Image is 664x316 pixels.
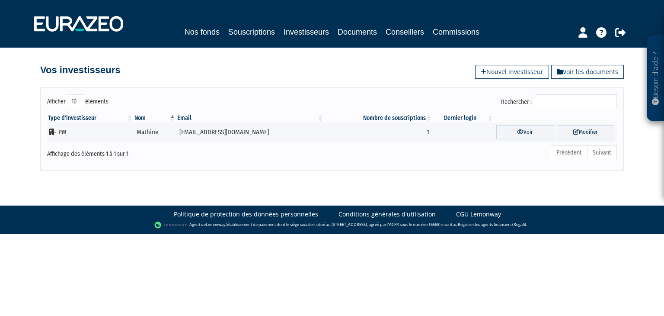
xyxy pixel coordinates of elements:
th: Dernier login : activer pour trier la colonne par ordre croissant [432,114,494,123]
a: CGU Lemonway [456,210,501,219]
th: Nom : activer pour trier la colonne par ordre d&eacute;croissant [134,114,176,123]
label: Rechercher : [501,94,617,109]
img: logo-lemonway.png [154,221,188,229]
h4: Vos investisseurs [40,65,120,75]
a: Modifier [557,125,614,139]
label: Afficher éléments [47,94,109,109]
a: Nouvel investisseur [475,65,549,79]
a: Commissions [433,26,479,38]
td: Mathine [134,123,176,142]
td: - PM [47,123,134,142]
p: Besoin d'aide ? [651,39,661,117]
td: [EMAIL_ADDRESS][DOMAIN_NAME] [176,123,324,142]
a: Registre des agents financiers (Regafi) [458,222,526,227]
a: Conseillers [386,26,424,38]
a: Conditions générales d'utilisation [338,210,436,219]
a: Souscriptions [228,26,275,38]
a: Lemonway [206,222,226,227]
th: Nombre de souscriptions : activer pour trier la colonne par ordre croissant [324,114,432,123]
a: Nos fonds [185,26,220,38]
a: Politique de protection des données personnelles [174,210,318,219]
a: Investisseurs [284,26,329,39]
th: &nbsp; [494,114,617,123]
a: Voir les documents [551,65,624,79]
td: 1 [324,123,432,142]
a: Documents [338,26,377,38]
div: Affichage des éléments 1 à 1 sur 1 [47,145,277,158]
select: Afficheréléments [66,94,85,109]
input: Rechercher : [535,94,617,109]
a: Voir [496,125,554,139]
th: Type d'investisseur : activer pour trier la colonne par ordre croissant [47,114,134,123]
img: 1732889491-logotype_eurazeo_blanc_rvb.png [34,16,123,32]
th: Email : activer pour trier la colonne par ordre croissant [176,114,324,123]
div: - Agent de (établissement de paiement dont le siège social est situé au [STREET_ADDRESS], agréé p... [9,221,655,229]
